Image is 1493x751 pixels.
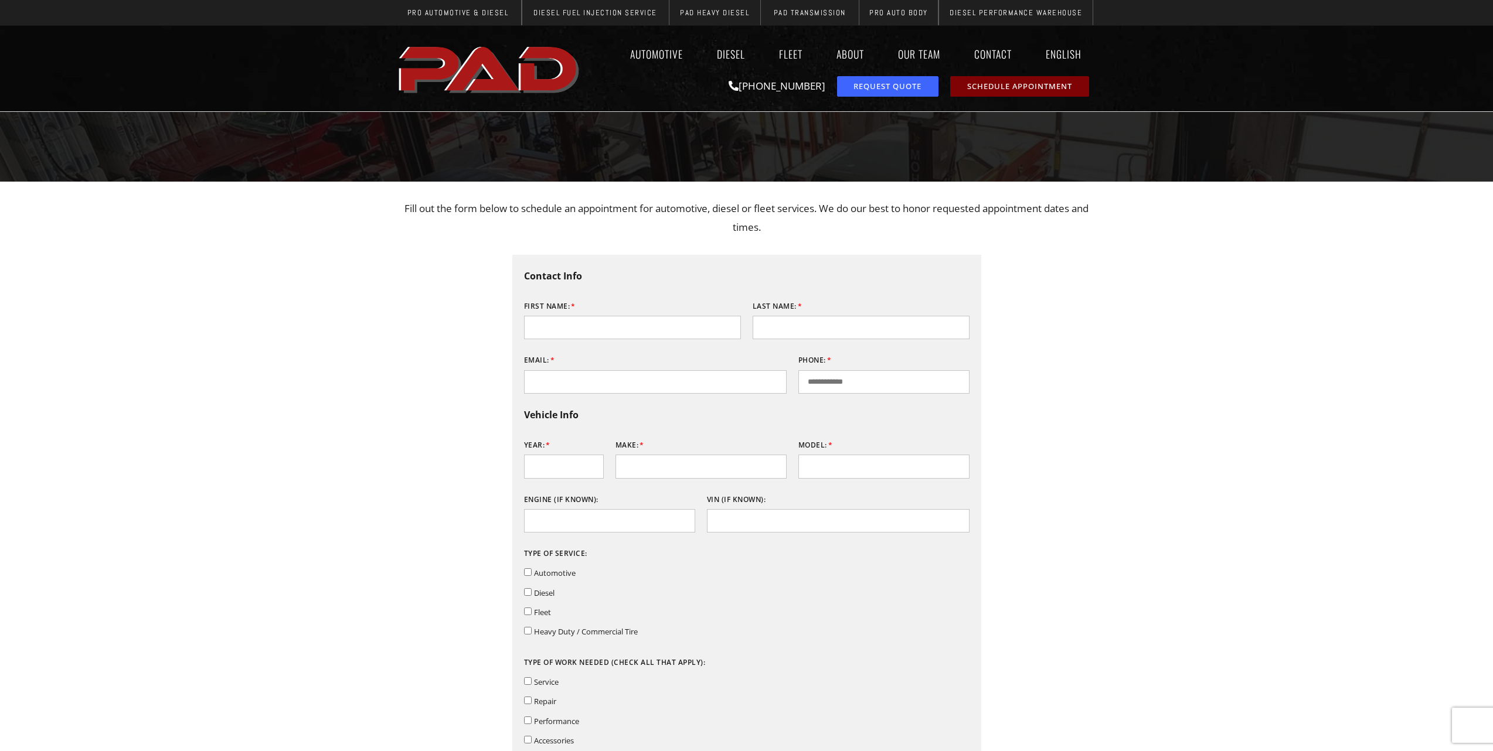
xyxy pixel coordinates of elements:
b: Vehicle Info [524,408,579,421]
label: Year: [524,436,550,455]
b: Contact Info [524,269,582,282]
span: Pro Automotive & Diesel [407,9,509,16]
nav: Menu [585,40,1099,67]
label: Type of Service: [524,544,587,563]
a: Automotive [619,40,694,67]
a: schedule repair or service appointment [950,76,1089,97]
label: VIN (if known): [707,490,766,509]
label: Last Name: [753,297,802,316]
label: Fleet [534,607,551,617]
label: Accessories [534,735,574,746]
a: Our Team [887,40,951,67]
label: Engine (if known): [524,490,598,509]
label: Automotive [534,568,576,578]
label: Model: [798,436,833,455]
span: Request Quote [853,83,921,90]
label: Type of work needed (check all that apply): [524,653,706,672]
label: First Name: [524,297,576,316]
label: Make: [615,436,644,455]
span: Schedule Appointment [967,83,1072,90]
a: English [1035,40,1099,67]
span: PAD Heavy Diesel [680,9,749,16]
label: Phone: [798,351,832,370]
label: Service [534,677,559,687]
span: Diesel Performance Warehouse [950,9,1082,16]
a: Diesel [706,40,756,67]
span: PAD Transmission [774,9,846,16]
label: Diesel [534,588,555,598]
a: Contact [963,40,1023,67]
img: The image shows the word "PAD" in bold, red, uppercase letters with a slight shadow effect. [395,37,585,100]
label: Email: [524,351,555,370]
p: Fill out the form below to schedule an appointment for automotive, diesel or fleet services. We d... [401,199,1093,237]
span: Pro Auto Body [869,9,928,16]
a: Fleet [768,40,814,67]
span: Diesel Fuel Injection Service [533,9,657,16]
label: Performance [534,716,579,726]
a: pro automotive and diesel home page [395,37,585,100]
label: Heavy Duty / Commercial Tire [534,626,638,637]
a: request a service or repair quote [837,76,938,97]
label: Repair [534,696,556,706]
a: About [825,40,875,67]
a: [PHONE_NUMBER] [729,79,825,93]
